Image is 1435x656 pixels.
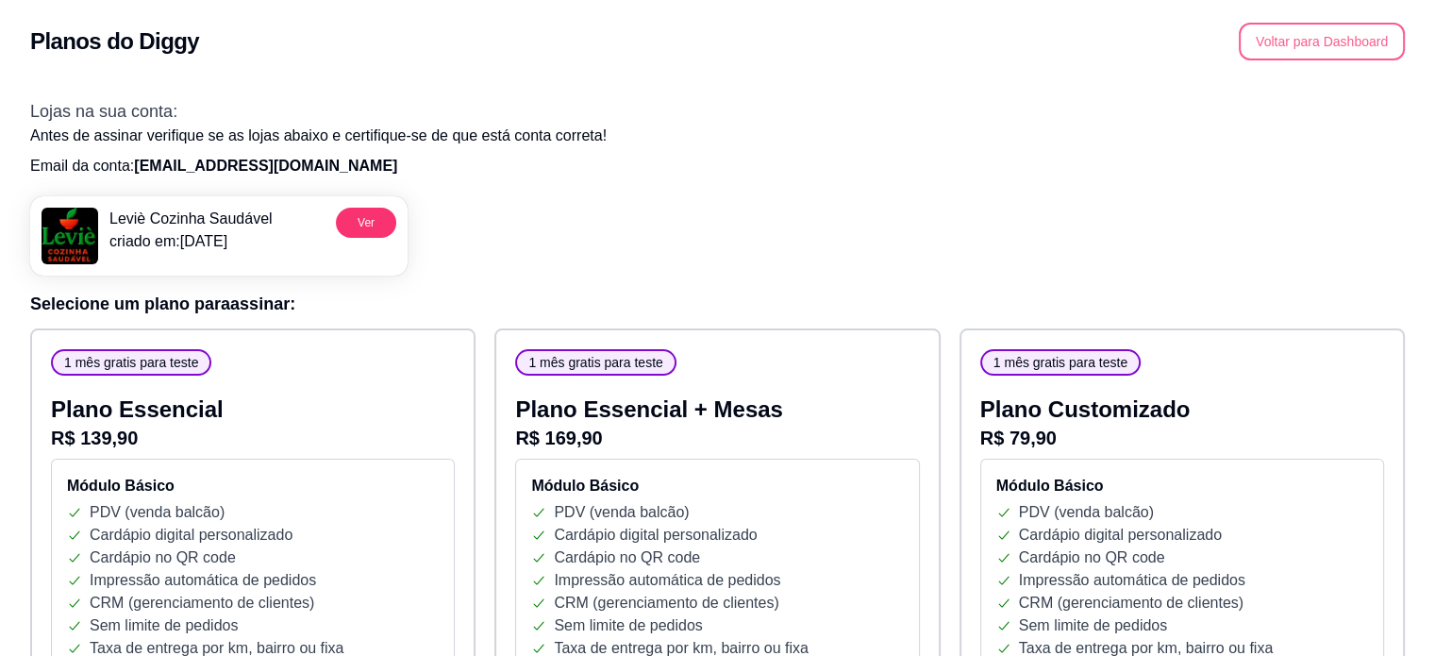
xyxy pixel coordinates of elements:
p: Cardápio no QR code [90,547,236,569]
p: Plano Essencial + Mesas [515,395,919,425]
button: Voltar para Dashboard [1239,23,1405,60]
p: Antes de assinar verifique se as lojas abaixo e certifique-se de que está conta correta! [30,125,1405,147]
p: Leviè Cozinha Saudável [109,208,273,230]
p: Cardápio digital personalizado [554,524,757,547]
p: R$ 169,90 [515,425,919,451]
p: Sem limite de pedidos [554,614,702,637]
p: CRM (gerenciamento de clientes) [554,592,778,614]
p: CRM (gerenciamento de clientes) [90,592,314,614]
button: Ver [336,208,396,238]
p: Sem limite de pedidos [1019,614,1167,637]
p: PDV (venda balcão) [554,501,689,524]
h3: Selecione um plano para assinar : [30,291,1405,317]
a: Voltar para Dashboard [1239,33,1405,49]
p: Cardápio no QR code [554,547,700,569]
h4: Módulo Básico [531,475,903,497]
p: Impressão automática de pedidos [1019,569,1245,592]
p: criado em: [DATE] [109,230,273,253]
p: R$ 139,90 [51,425,455,451]
h2: Planos do Diggy [30,26,199,57]
a: menu logoLeviè Cozinha Saudávelcriado em:[DATE]Ver [30,196,408,276]
span: 1 mês gratis para teste [986,353,1135,372]
span: 1 mês gratis para teste [57,353,206,372]
h4: Módulo Básico [67,475,439,497]
p: Cardápio digital personalizado [1019,524,1222,547]
p: PDV (venda balcão) [1019,501,1154,524]
p: Plano Customizado [980,395,1384,425]
p: Plano Essencial [51,395,455,425]
p: Impressão automática de pedidos [90,569,316,592]
p: R$ 79,90 [980,425,1384,451]
span: [EMAIL_ADDRESS][DOMAIN_NAME] [134,158,397,174]
p: CRM (gerenciamento de clientes) [1019,592,1243,614]
p: Cardápio digital personalizado [90,524,292,547]
p: Cardápio no QR code [1019,547,1165,569]
p: PDV (venda balcão) [90,501,225,524]
p: Sem limite de pedidos [90,614,238,637]
p: Email da conta: [30,155,1405,177]
h3: Lojas na sua conta: [30,98,1405,125]
img: menu logo [42,208,98,264]
p: Impressão automática de pedidos [554,569,780,592]
span: 1 mês gratis para teste [521,353,670,372]
h4: Módulo Básico [996,475,1368,497]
